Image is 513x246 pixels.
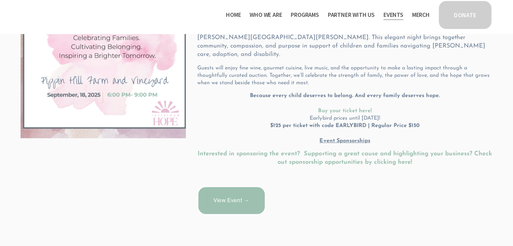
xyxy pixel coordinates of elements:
a: Events [383,9,403,20]
p: Earlybird prices until [DATE]! [197,92,493,145]
a: folder dropdown [328,9,375,20]
a: Home [226,9,241,20]
a: Merch [412,9,430,20]
a: View Event → [197,186,266,215]
a: folder dropdown [250,9,282,20]
p: Guests will enjoy fine wine, gourmet cuisine, live music, and the opportunity to make a lasting i... [197,64,493,87]
p: Join us for , a heartfelt gala and auction set against the serene backdrop of [PERSON_NAME][GEOGR... [197,25,493,59]
strong: $125 per ticket with code EARLYBIRD | Regular Price $150 [270,123,420,128]
span: Partner With Us [328,10,375,20]
a: Interested in sponsoring the event? Supporting a great cause and highlighting your business? Chec... [198,151,494,165]
strong: Because every child deserves to belong. And every family deserves hope. [250,93,440,98]
a: Buy your ticket here! [318,108,371,114]
u: Event Sponsorships [319,138,370,144]
span: Who We Are [250,10,282,20]
span: Programs [291,10,319,20]
a: folder dropdown [291,9,319,20]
